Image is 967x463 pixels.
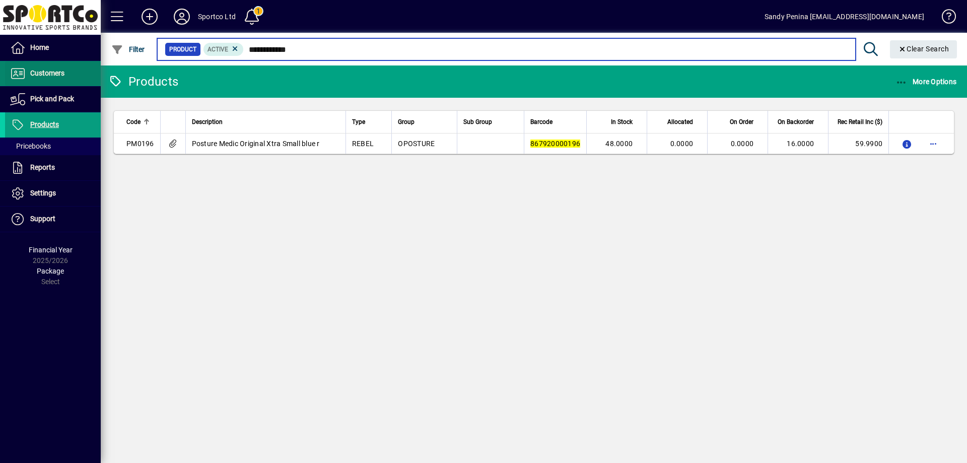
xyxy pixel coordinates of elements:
[30,163,55,171] span: Reports
[30,215,55,223] span: Support
[893,73,959,91] button: More Options
[890,40,957,58] button: Clear
[169,44,196,54] span: Product
[838,116,882,127] span: Rec Retail Inc ($)
[934,2,954,35] a: Knowledge Base
[133,8,166,26] button: Add
[778,116,814,127] span: On Backorder
[925,136,941,152] button: More options
[30,69,64,77] span: Customers
[352,116,365,127] span: Type
[5,138,101,155] a: Pricebooks
[530,140,580,148] em: 867920000196
[30,189,56,197] span: Settings
[208,46,228,53] span: Active
[203,43,244,56] mat-chip: Activation Status: Active
[670,140,694,148] span: 0.0000
[787,140,814,148] span: 16.0000
[30,120,59,128] span: Products
[166,8,198,26] button: Profile
[198,9,236,25] div: Sportco Ltd
[126,116,141,127] span: Code
[765,9,924,25] div: Sandy Penina [EMAIL_ADDRESS][DOMAIN_NAME]
[398,116,415,127] span: Group
[30,43,49,51] span: Home
[605,140,633,148] span: 48.0000
[192,140,320,148] span: Posture Medic Original Xtra Small blue r
[37,267,64,275] span: Package
[109,40,148,58] button: Filter
[352,116,386,127] div: Type
[653,116,702,127] div: Allocated
[192,116,223,127] span: Description
[398,116,451,127] div: Group
[5,35,101,60] a: Home
[5,207,101,232] a: Support
[774,116,823,127] div: On Backorder
[5,61,101,86] a: Customers
[111,45,145,53] span: Filter
[895,78,957,86] span: More Options
[5,87,101,112] a: Pick and Pack
[5,181,101,206] a: Settings
[667,116,693,127] span: Allocated
[828,134,888,154] td: 59.9900
[730,116,753,127] span: On Order
[898,45,949,53] span: Clear Search
[10,142,51,150] span: Pricebooks
[126,116,154,127] div: Code
[29,246,73,254] span: Financial Year
[731,140,754,148] span: 0.0000
[352,140,374,148] span: REBEL
[463,116,492,127] span: Sub Group
[5,155,101,180] a: Reports
[463,116,518,127] div: Sub Group
[530,116,580,127] div: Barcode
[398,140,435,148] span: OPOSTURE
[192,116,339,127] div: Description
[126,140,154,148] span: PM0196
[30,95,74,103] span: Pick and Pack
[530,116,552,127] span: Barcode
[108,74,178,90] div: Products
[611,116,633,127] span: In Stock
[714,116,763,127] div: On Order
[593,116,642,127] div: In Stock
